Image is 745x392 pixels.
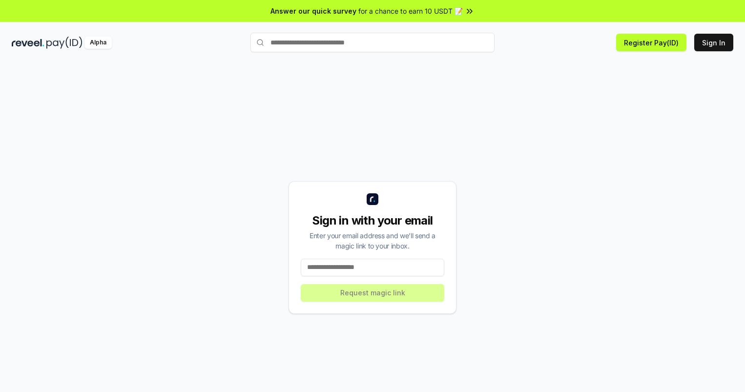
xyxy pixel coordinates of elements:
img: logo_small [367,193,378,205]
span: Answer our quick survey [270,6,356,16]
div: Alpha [84,37,112,49]
span: for a chance to earn 10 USDT 📝 [358,6,463,16]
button: Sign In [694,34,733,51]
img: pay_id [46,37,83,49]
button: Register Pay(ID) [616,34,686,51]
div: Sign in with your email [301,213,444,228]
div: Enter your email address and we’ll send a magic link to your inbox. [301,230,444,251]
img: reveel_dark [12,37,44,49]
